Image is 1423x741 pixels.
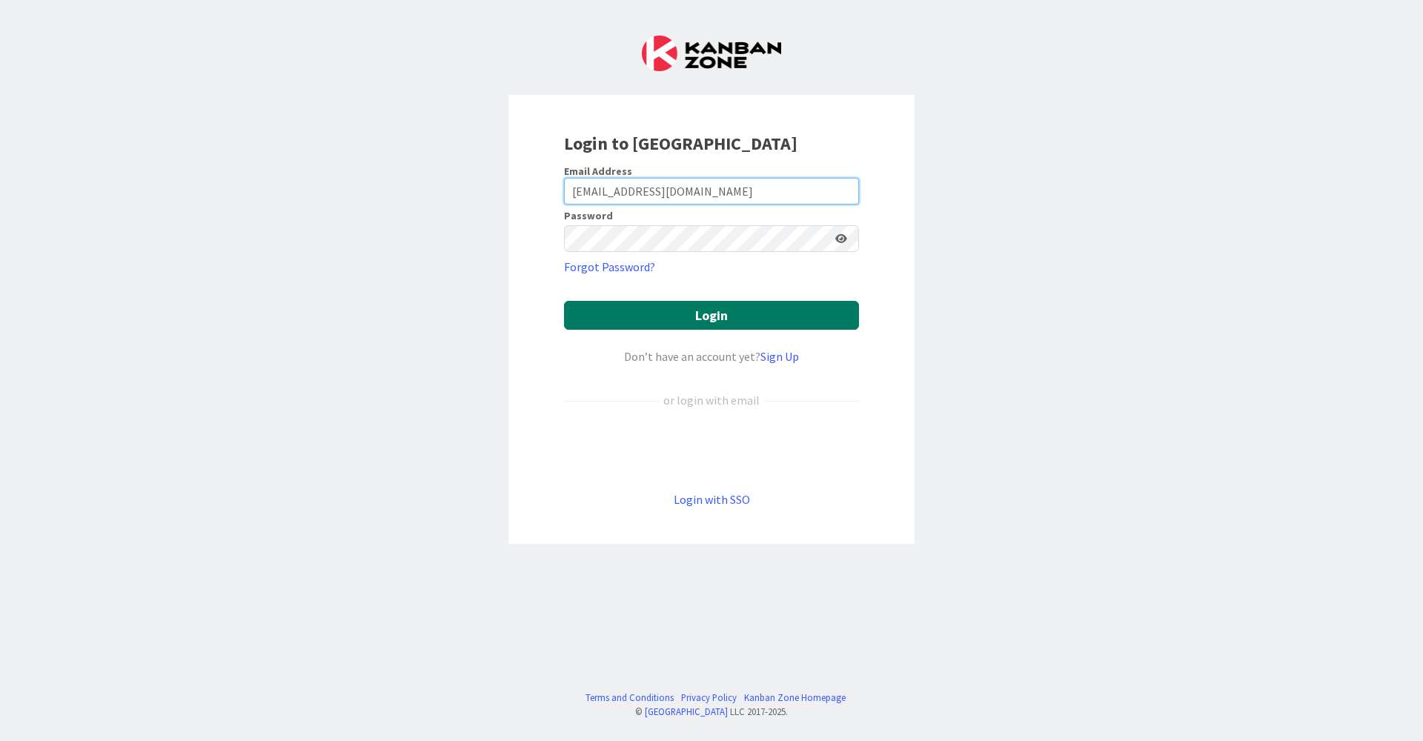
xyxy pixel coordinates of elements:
iframe: Sign in with Google Button [557,433,866,466]
a: Privacy Policy [681,691,737,705]
a: Sign Up [760,349,799,364]
a: Login with SSO [674,492,750,507]
label: Email Address [564,165,632,178]
img: Kanban Zone [642,36,781,71]
div: Don’t have an account yet? [564,348,859,365]
label: Password [564,210,613,221]
div: or login with email [660,391,763,409]
a: Terms and Conditions [586,691,674,705]
button: Login [564,301,859,330]
div: © LLC 2017- 2025 . [578,705,846,719]
b: Login to [GEOGRAPHIC_DATA] [564,132,797,155]
a: Forgot Password? [564,258,655,276]
a: Kanban Zone Homepage [744,691,846,705]
a: [GEOGRAPHIC_DATA] [645,705,728,717]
